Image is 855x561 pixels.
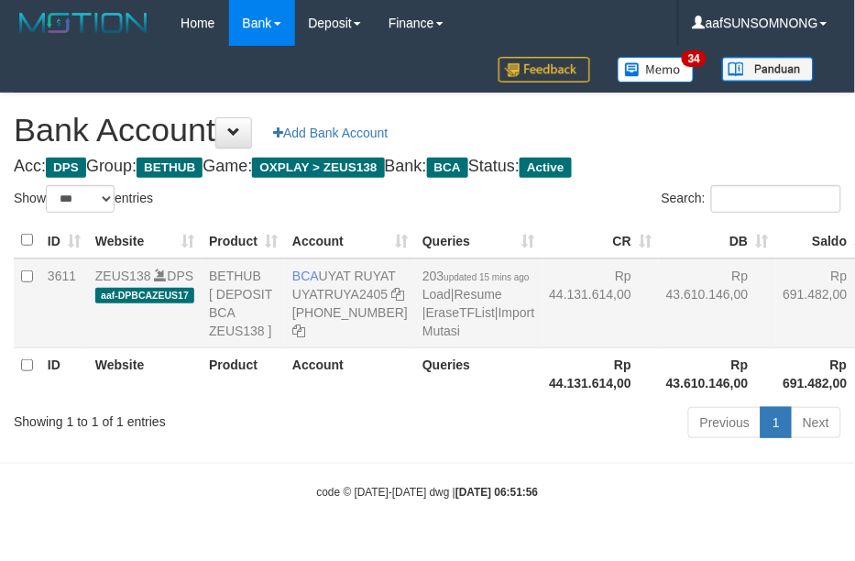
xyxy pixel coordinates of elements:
div: Showing 1 to 1 of 1 entries [14,405,343,431]
td: Rp 43.610.146,00 [659,258,776,348]
span: 34 [682,50,707,67]
th: Account [285,347,415,400]
td: Rp 44.131.614,00 [543,258,660,348]
input: Search: [711,185,841,213]
th: Rp 44.131.614,00 [543,347,660,400]
small: code © [DATE]-[DATE] dwg | [317,486,539,499]
span: DPS [46,158,86,178]
th: DB: activate to sort column ascending [659,223,776,258]
a: ZEUS138 [95,269,151,283]
span: aaf-DPBCAZEUS17 [95,288,194,303]
span: Active [520,158,572,178]
span: OXPLAY > ZEUS138 [252,158,384,178]
th: Queries: activate to sort column ascending [415,223,542,258]
img: panduan.png [722,57,814,82]
a: Copy 4062304107 to clipboard [292,324,305,338]
th: Product: activate to sort column ascending [202,223,285,258]
span: BCA [292,269,319,283]
select: Showentries [46,185,115,213]
h1: Bank Account [14,112,841,148]
td: 3611 [40,258,88,348]
a: Add Bank Account [261,117,400,148]
th: Website [88,347,202,400]
a: UYATRUYA2405 [292,287,388,302]
label: Search: [662,185,841,213]
a: Import Mutasi [422,305,534,338]
td: BETHUB [ DEPOSIT BCA ZEUS138 ] [202,258,285,348]
strong: [DATE] 06:51:56 [455,486,538,499]
span: BCA [427,158,468,178]
a: 1 [761,407,792,438]
a: Load [422,287,451,302]
th: ID: activate to sort column ascending [40,223,88,258]
span: updated 15 mins ago [444,272,529,282]
td: UYAT RUYAT [PHONE_NUMBER] [285,258,415,348]
th: Product [202,347,285,400]
label: Show entries [14,185,153,213]
a: Resume [455,287,502,302]
th: Queries [415,347,542,400]
a: EraseTFList [426,305,495,320]
a: Next [791,407,841,438]
a: Copy UYATRUYA2405 to clipboard [391,287,404,302]
a: Previous [688,407,762,438]
span: | | | [422,269,534,338]
th: Website: activate to sort column ascending [88,223,202,258]
img: Button%20Memo.svg [618,57,695,82]
th: Rp 43.610.146,00 [659,347,776,400]
img: Feedback.jpg [499,57,590,82]
img: MOTION_logo.png [14,9,153,37]
h4: Acc: Group: Game: Bank: Status: [14,158,841,176]
span: 203 [422,269,530,283]
td: DPS [88,258,202,348]
a: 34 [604,46,708,93]
span: BETHUB [137,158,203,178]
th: CR: activate to sort column ascending [543,223,660,258]
th: Account: activate to sort column ascending [285,223,415,258]
th: ID [40,347,88,400]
